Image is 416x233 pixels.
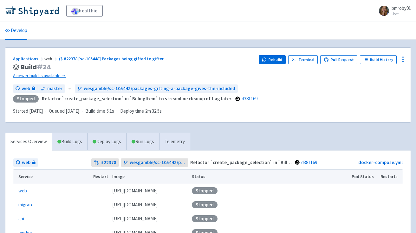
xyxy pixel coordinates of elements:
[66,5,103,17] a: healthie
[190,170,349,184] th: Status
[112,187,158,195] span: [DOMAIN_NAME][URL]
[130,159,186,166] span: wesgamble/sc-105448/packages-gifting-a-package-gives-the-included
[13,158,38,167] a: web
[375,6,411,16] a: bmroby01 User
[392,5,411,11] span: bmroby01
[145,108,162,115] span: 2m 32.5s
[84,85,235,92] span: wesgamble/sc-105448/packages-gifting-a-package-gives-the-included
[18,187,27,195] a: web
[192,187,218,194] div: Stopped
[379,170,403,184] th: Restarts
[58,56,168,62] a: #22378 [sc-105448] Packages being gifted to gifter...
[68,85,72,92] span: ←
[110,170,190,184] th: Image
[120,108,144,115] span: Deploy time
[259,55,286,64] button: Rebuild
[47,85,62,92] span: master
[85,108,105,115] span: Build time
[87,133,126,150] a: Deploy Logs
[360,55,397,64] a: Build History
[358,159,403,165] a: docker-compose.yml
[190,159,381,165] strong: Refactor `create_package_selection` in `BillingItem` to streamline cleanup of flag later.
[301,159,317,165] a: d381169
[91,158,119,167] a: #22378
[126,133,159,150] a: Run Logs
[159,133,190,150] a: Telemetry
[91,170,110,184] th: Restart
[49,108,79,114] span: Queued
[42,96,232,102] strong: Refactor `create_package_selection` in `BillingItem` to streamline cleanup of flag later.
[101,159,116,166] strong: # 22378
[22,159,30,166] span: web
[44,56,58,62] span: web
[320,55,357,64] a: Pull Request
[37,63,51,71] span: # 24
[107,108,114,115] span: 5.1s
[13,84,38,93] a: web
[5,6,59,16] img: Shipyard logo
[13,95,39,103] div: Stopped
[242,96,257,102] a: d381169
[350,170,379,184] th: Pod Status
[18,201,34,209] a: migrate
[13,108,43,114] span: Started
[13,108,166,115] div: · · ·
[13,56,44,62] a: Applications
[13,72,254,79] a: A newer build is available →
[112,215,158,223] span: [DOMAIN_NAME][URL]
[66,108,79,114] time: [DATE]
[13,170,91,184] th: Service
[192,201,218,208] div: Stopped
[75,84,238,93] a: wesgamble/sc-105448/packages-gifting-a-package-gives-the-included
[38,84,65,93] a: master
[5,133,52,150] a: Services Overview
[192,215,218,222] div: Stopped
[18,215,24,223] a: api
[288,55,318,64] a: Terminal
[392,12,411,16] small: User
[21,63,51,71] span: Build
[112,201,158,209] span: [DOMAIN_NAME][URL]
[64,56,167,62] span: #22378 [sc-105448] Packages being gifted to gifter ...
[52,133,87,150] a: Build Logs
[22,85,30,92] span: web
[121,158,188,167] a: wesgamble/sc-105448/packages-gifting-a-package-gives-the-included
[5,22,27,40] a: Develop
[29,108,43,114] time: [DATE]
